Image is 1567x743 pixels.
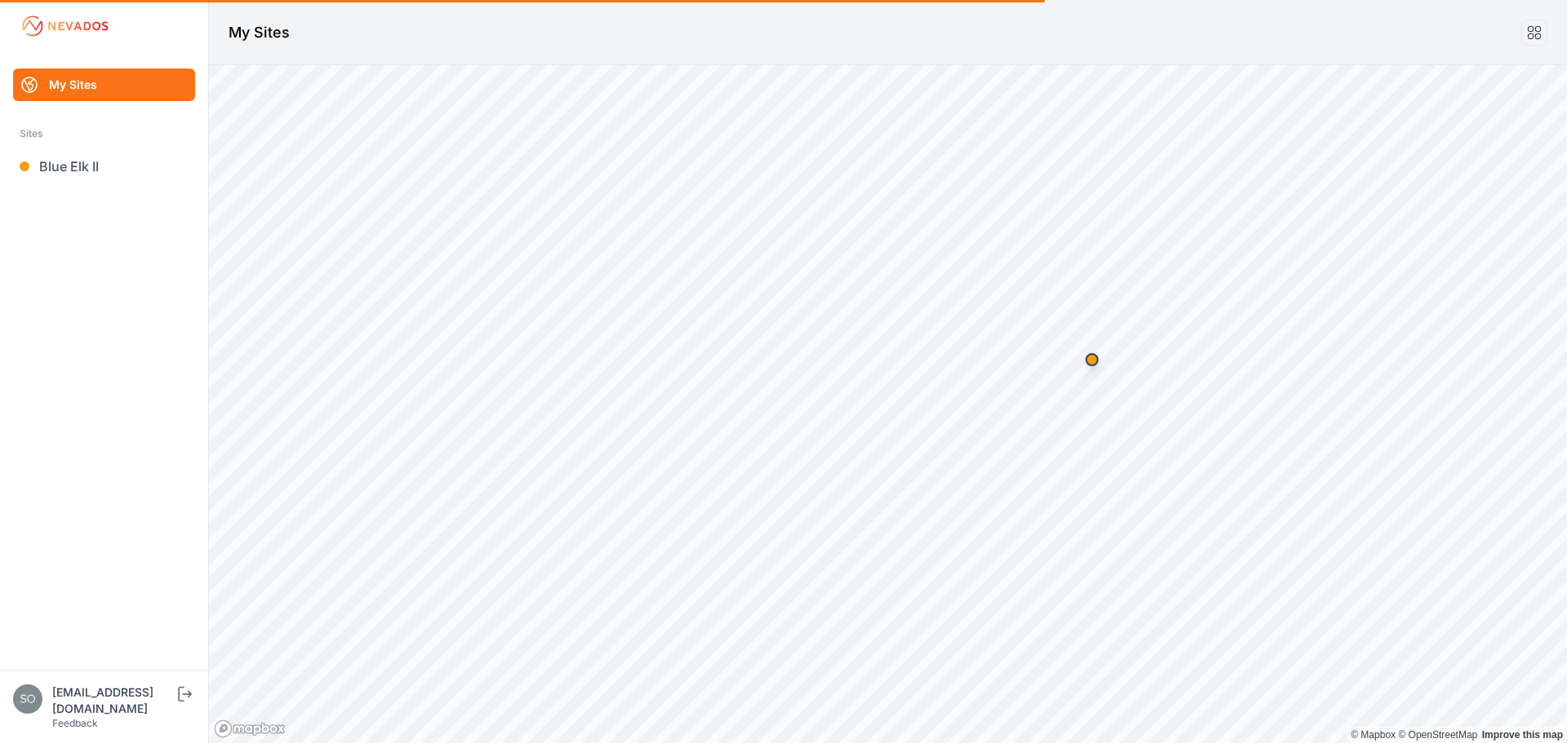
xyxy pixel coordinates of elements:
img: solarae@invenergy.com [13,684,42,714]
a: OpenStreetMap [1398,729,1477,741]
img: Nevados [20,13,111,39]
div: Map marker [1076,343,1108,376]
div: Sites [20,124,189,144]
a: My Sites [13,69,195,101]
h1: My Sites [229,21,290,44]
a: Map feedback [1482,729,1563,741]
a: Mapbox [1351,729,1396,741]
div: [EMAIL_ADDRESS][DOMAIN_NAME] [52,684,175,717]
a: Feedback [52,717,98,729]
a: Blue Elk II [13,150,195,183]
canvas: Map [209,65,1567,743]
a: Mapbox logo [214,719,286,738]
